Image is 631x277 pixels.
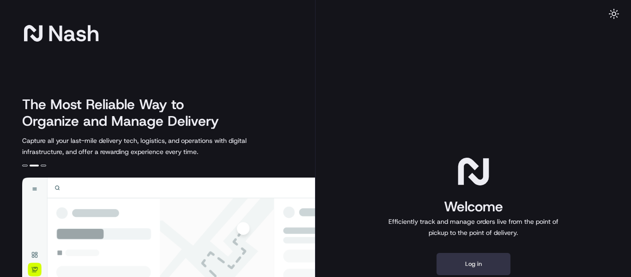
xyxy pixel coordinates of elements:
h2: The Most Reliable Way to Organize and Manage Delivery [22,96,229,129]
span: Nash [48,24,99,43]
h1: Welcome [385,197,562,216]
p: Efficiently track and manage orders live from the point of pickup to the point of delivery. [385,216,562,238]
p: Capture all your last-mile delivery tech, logistics, and operations with digital infrastructure, ... [22,135,288,157]
button: Log in [437,253,510,275]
